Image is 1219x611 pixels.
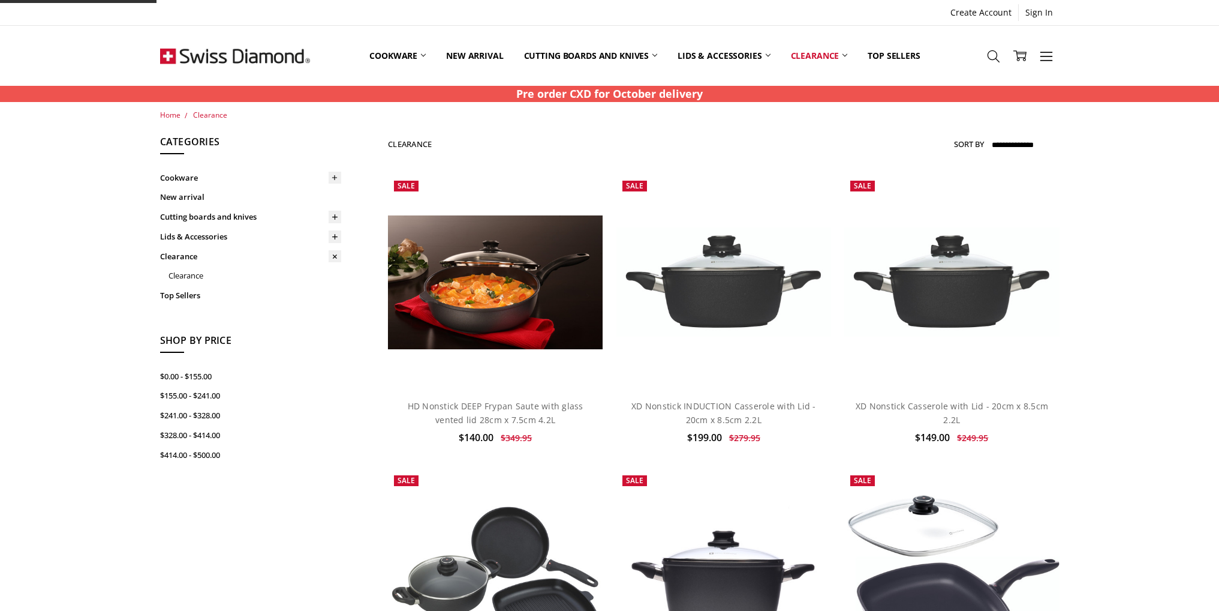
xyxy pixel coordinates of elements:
a: Cutting boards and knives [514,29,668,82]
a: XD Nonstick INDUCTION Casserole with Lid - 20cm x 8.5cm 2.2L [631,400,816,425]
a: HD Nonstick DEEP Frypan Saute with glass vented lid 28cm x 7.5cm 4.2L [388,175,603,390]
a: XD Nonstick INDUCTION Casserole with Lid - 20cm x 8.5cm 2.2L [616,175,831,390]
a: XD Nonstick Casserole with Lid - 20cm x 8.5cm 2.2L side view [844,175,1059,390]
a: $0.00 - $155.00 [160,367,341,387]
a: Top Sellers [160,286,341,305]
span: Sale [854,475,871,486]
a: Home [160,110,180,120]
h5: Categories [160,134,341,155]
a: Top Sellers [857,29,930,82]
span: $349.95 [501,432,532,444]
img: XD Nonstick Casserole with Lid - 20cm x 8.5cm 2.2L side view [844,227,1059,337]
label: Sort By [954,134,984,154]
a: Cutting boards and knives [160,207,341,227]
span: $279.95 [729,432,760,444]
a: Cookware [359,29,436,82]
a: $328.00 - $414.00 [160,426,341,445]
a: Create Account [944,4,1018,21]
a: Clearance [193,110,227,120]
span: $149.00 [915,431,950,444]
img: HD Nonstick DEEP Frypan Saute with glass vented lid 28cm x 7.5cm 4.2L [388,215,603,349]
h1: Clearance [388,139,432,149]
a: New arrival [436,29,513,82]
h5: Shop By Price [160,333,341,354]
span: Sale [398,475,415,486]
span: $249.95 [957,432,988,444]
span: Sale [398,181,415,191]
a: $241.00 - $328.00 [160,406,341,426]
span: Sale [626,475,643,486]
span: Sale [626,181,643,191]
a: Sign In [1019,4,1060,21]
a: Cookware [160,168,341,188]
a: $155.00 - $241.00 [160,386,341,406]
a: $414.00 - $500.00 [160,445,341,465]
a: XD Nonstick Casserole with Lid - 20cm x 8.5cm 2.2L [856,400,1048,425]
a: HD Nonstick DEEP Frypan Saute with glass vented lid 28cm x 7.5cm 4.2L [408,400,583,425]
span: $199.00 [687,431,722,444]
a: Clearance [168,266,341,286]
span: $140.00 [459,431,493,444]
img: Free Shipping On Every Order [160,26,310,86]
span: Sale [854,181,871,191]
a: Lids & Accessories [160,227,341,247]
a: Clearance [160,247,341,266]
a: New arrival [160,187,341,207]
a: Clearance [781,29,858,82]
a: Lids & Accessories [667,29,780,82]
img: XD Nonstick INDUCTION Casserole with Lid - 20cm x 8.5cm 2.2L [616,227,831,337]
strong: Pre order CXD for October delivery [516,86,703,101]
